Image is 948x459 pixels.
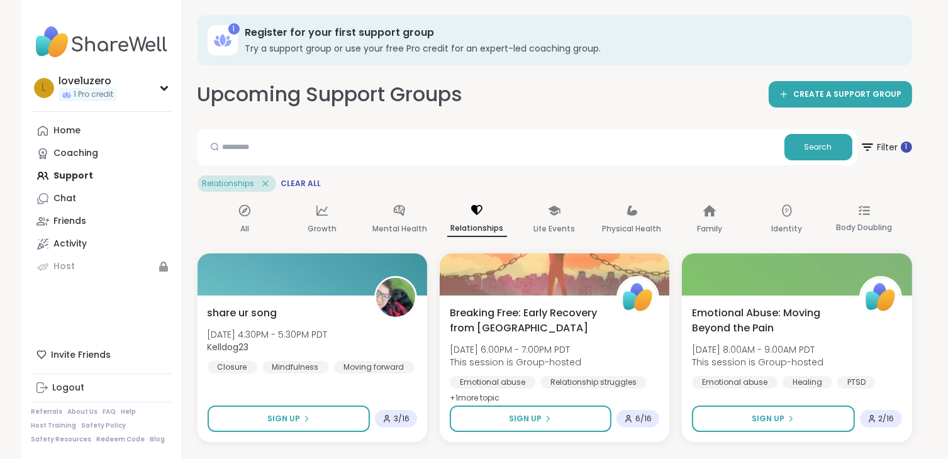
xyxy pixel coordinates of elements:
[450,356,581,368] span: This session is Group-hosted
[103,407,116,416] a: FAQ
[31,210,172,233] a: Friends
[692,406,854,432] button: Sign Up
[97,435,145,444] a: Redeem Code
[692,376,778,389] div: Emotional abuse
[603,221,662,236] p: Physical Health
[245,42,895,55] h3: Try a support group or use your free Pro credit for an expert-led coaching group.
[31,233,172,255] a: Activity
[208,328,328,341] span: [DATE] 4:30PM - 5:30PM PDT
[31,407,63,416] a: Referrals
[752,413,784,424] span: Sign Up
[860,129,912,165] button: Filter 1
[31,20,172,64] img: ShareWell Nav Logo
[394,414,410,424] span: 3 / 16
[245,26,895,40] h3: Register for your first support group
[784,134,852,160] button: Search
[54,192,77,205] div: Chat
[281,179,321,189] span: Clear All
[334,361,415,373] div: Moving forward
[31,142,172,165] a: Coaching
[836,220,892,235] p: Body Doubling
[450,306,603,336] span: Breaking Free: Early Recovery from [GEOGRAPHIC_DATA]
[533,221,575,236] p: Life Events
[692,356,823,368] span: This session is Group-hosted
[198,80,463,109] h2: Upcoming Support Groups
[861,278,900,317] img: ShareWell
[203,179,255,189] span: Relationships
[308,221,337,236] p: Growth
[208,306,277,321] span: share ur song
[783,376,832,389] div: Healing
[450,376,535,389] div: Emotional abuse
[805,141,832,153] span: Search
[42,80,46,96] span: l
[208,406,370,432] button: Sign Up
[54,260,75,273] div: Host
[509,413,542,424] span: Sign Up
[54,215,87,228] div: Friends
[794,89,902,100] span: CREATE A SUPPORT GROUP
[447,221,507,237] p: Relationships
[31,377,172,399] a: Logout
[450,406,611,432] button: Sign Up
[635,414,652,424] span: 6 / 16
[450,343,581,356] span: [DATE] 6:00PM - 7:00PM PDT
[267,413,300,424] span: Sign Up
[837,376,876,389] div: PTSD
[618,278,657,317] img: ShareWell
[228,23,240,35] div: 1
[82,421,126,430] a: Safety Policy
[879,414,895,424] span: 2 / 16
[771,221,802,236] p: Identity
[905,141,908,152] span: 1
[372,221,427,236] p: Mental Health
[74,89,114,100] span: 1 Pro credit
[31,119,172,142] a: Home
[150,435,165,444] a: Blog
[262,361,329,373] div: Mindfulness
[692,306,845,336] span: Emotional Abuse: Moving Beyond the Pain
[692,343,823,356] span: [DATE] 8:00AM - 9:00AM PDT
[240,221,249,236] p: All
[769,81,912,108] a: CREATE A SUPPORT GROUP
[31,435,92,444] a: Safety Resources
[53,382,85,394] div: Logout
[31,343,172,366] div: Invite Friends
[121,407,137,416] a: Help
[697,221,722,236] p: Family
[31,421,77,430] a: Host Training
[68,407,98,416] a: About Us
[540,376,647,389] div: Relationship struggles
[376,278,415,317] img: Kelldog23
[31,187,172,210] a: Chat
[54,238,87,250] div: Activity
[54,147,99,160] div: Coaching
[54,124,81,137] div: Home
[860,132,912,162] span: Filter
[31,255,172,278] a: Host
[208,361,257,373] div: Closure
[59,74,116,88] div: love1uzero
[208,341,249,353] b: Kelldog23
